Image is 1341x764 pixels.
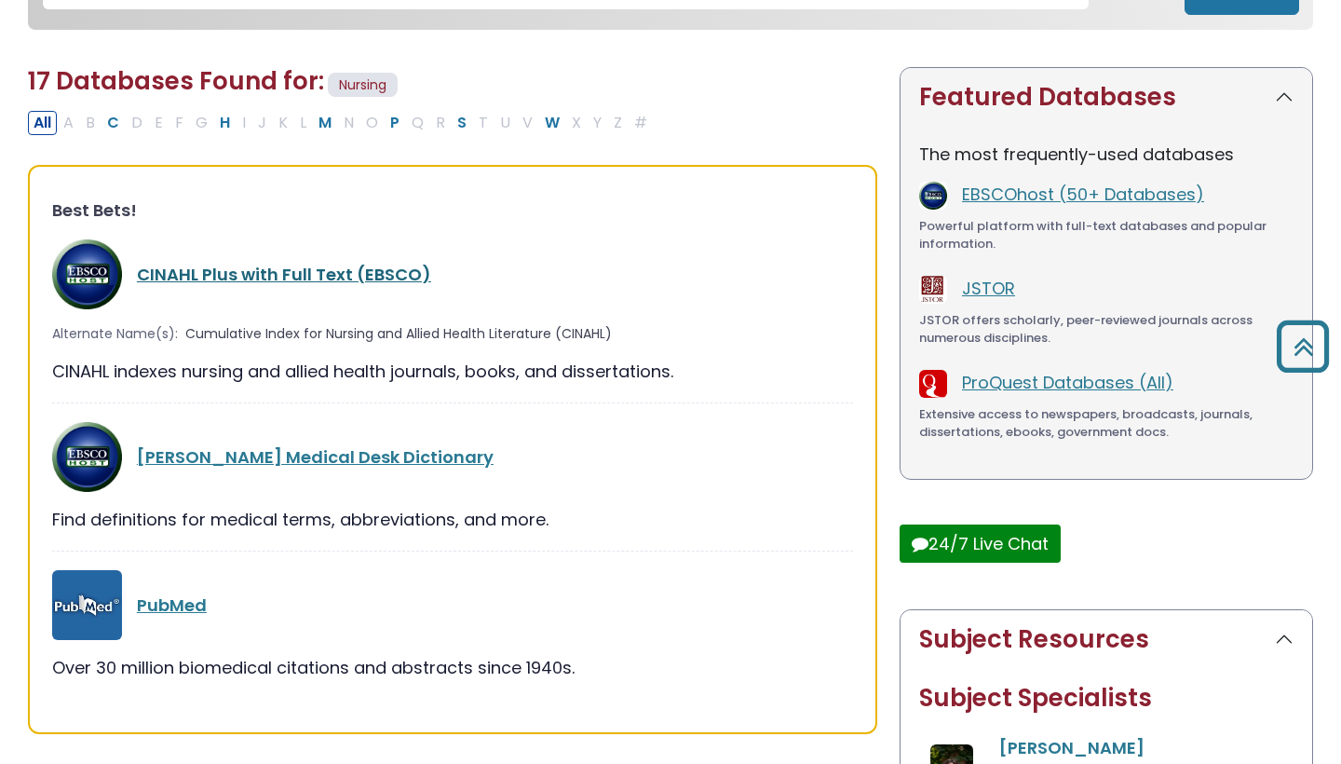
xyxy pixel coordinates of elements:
[328,73,398,98] span: Nursing
[52,655,853,680] div: Over 30 million biomedical citations and abstracts since 1940s.
[313,111,337,135] button: Filter Results M
[102,111,125,135] button: Filter Results C
[214,111,236,135] button: Filter Results H
[52,200,853,221] h3: Best Bets!
[919,142,1294,167] p: The most frequently-used databases
[52,324,178,344] span: Alternate Name(s):
[28,64,324,98] span: 17 Databases Found for:
[185,324,612,344] span: Cumulative Index for Nursing and Allied Health Literature (CINAHL)
[137,445,494,469] a: [PERSON_NAME] Medical Desk Dictionary
[52,359,853,384] div: CINAHL indexes nursing and allied health journals, books, and dissertations.
[919,684,1294,713] h2: Subject Specialists
[28,111,57,135] button: All
[28,110,655,133] div: Alpha-list to filter by first letter of database name
[919,311,1294,348] div: JSTOR offers scholarly, peer-reviewed journals across numerous disciplines.
[901,68,1312,127] button: Featured Databases
[919,217,1294,253] div: Powerful platform with full-text databases and popular information.
[999,736,1145,759] a: [PERSON_NAME]
[1269,329,1336,363] a: Back to Top
[539,111,565,135] button: Filter Results W
[52,507,853,532] div: Find definitions for medical terms, abbreviations, and more.
[919,405,1294,442] div: Extensive access to newspapers, broadcasts, journals, dissertations, ebooks, government docs.
[901,610,1312,669] button: Subject Resources
[385,111,405,135] button: Filter Results P
[452,111,472,135] button: Filter Results S
[962,371,1173,394] a: ProQuest Databases (All)
[962,277,1015,300] a: JSTOR
[137,593,207,617] a: PubMed
[900,525,1061,563] button: 24/7 Live Chat
[962,183,1204,206] a: EBSCOhost (50+ Databases)
[137,263,431,286] a: CINAHL Plus with Full Text (EBSCO)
